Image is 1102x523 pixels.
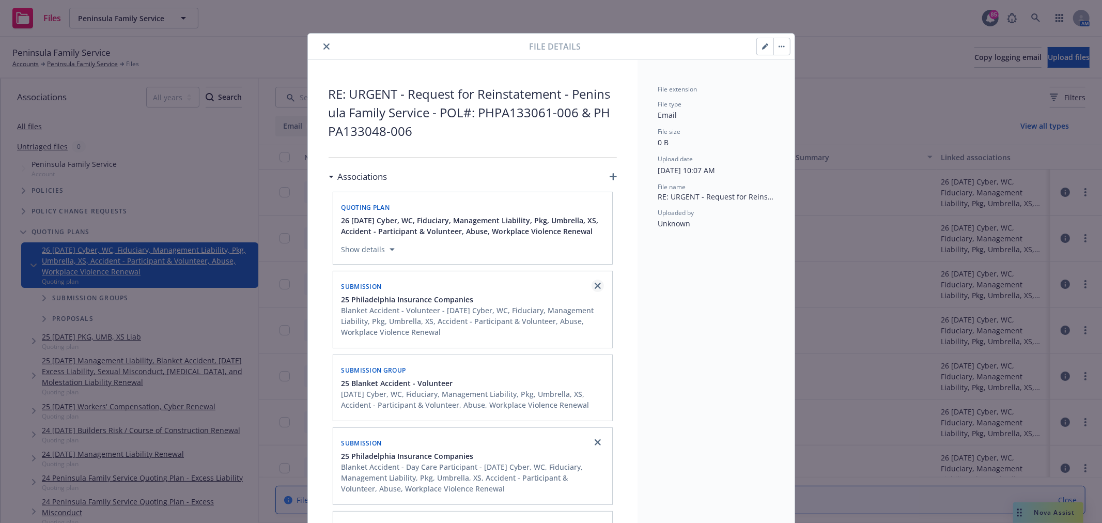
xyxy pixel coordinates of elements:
h3: Associations [338,170,387,183]
span: Email [658,110,677,120]
span: Uploaded by [658,208,694,217]
span: 25 Philadelphia Insurance Companies [342,294,474,305]
span: Submission [342,439,382,448]
span: Submission [342,282,382,291]
span: Upload date [658,155,693,163]
span: RE: URGENT - Request for Reinstatement - Peninsula Family Service - POL#: PHPA133061-006 & PHPA13... [329,85,617,141]
button: 25 Philadelphia Insurance Companies [342,294,606,305]
span: 25 Blanket Accident - Volunteer [342,378,453,389]
span: 0 B [658,137,669,147]
div: Associations [329,170,387,183]
span: Submission group [342,366,406,375]
div: Blanket Accident - Volunteer - [DATE] Cyber, WC, Fiduciary, Management Liability, Pkg, Umbrella, ... [342,305,606,337]
div: Blanket Accident - Day Care Participant - [DATE] Cyber, WC, Fiduciary, Management Liability, Pkg,... [342,462,606,494]
button: 25 Philadelphia Insurance Companies [342,451,606,462]
span: File type [658,100,682,109]
div: [DATE] Cyber, WC, Fiduciary, Management Liability, Pkg, Umbrella, XS, Accident - Participant & Vo... [342,389,606,410]
button: 26 [DATE] Cyber, WC, Fiduciary, Management Liability, Pkg, Umbrella, XS, Accident - Participant &... [342,215,606,237]
span: File name [658,182,686,191]
button: Show details [337,243,399,256]
span: File size [658,127,681,136]
span: [DATE] 10:07 AM [658,165,716,175]
a: close [592,280,604,292]
button: close [320,40,333,53]
span: Quoting plan [342,203,390,212]
span: File extension [658,85,697,94]
a: close [592,436,604,449]
button: 25 Blanket Accident - Volunteer [342,378,606,389]
span: RE: URGENT - Request for Reinstatement - Peninsula Family Service - POL#: PHPA133061-006 & PHPA13... [658,191,774,202]
span: Unknown [658,219,691,228]
span: 25 Philadelphia Insurance Companies [342,451,474,462]
span: File details [530,40,581,53]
